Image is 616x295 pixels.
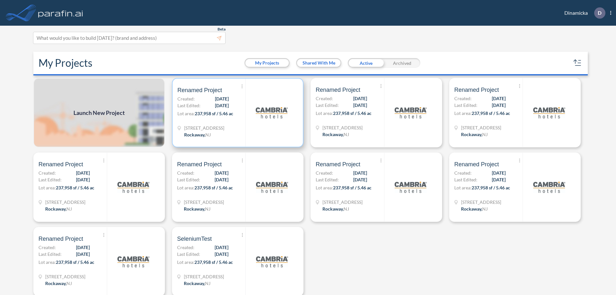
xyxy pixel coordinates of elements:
span: Created: [177,244,194,251]
span: [DATE] [353,176,367,183]
span: NJ [482,206,488,212]
span: Last Edited: [177,176,200,183]
span: [DATE] [76,244,90,251]
img: logo [395,171,427,203]
span: Last Edited: [316,102,339,108]
span: [DATE] [353,169,367,176]
span: Lot area: [454,185,472,190]
span: Renamed Project [177,86,222,94]
img: logo [395,97,427,129]
span: Last Edited: [177,102,201,109]
span: NJ [482,132,488,137]
span: Launch New Project [73,108,125,117]
span: 237,958 sf / 5.46 ac [194,185,233,190]
span: NJ [205,206,210,212]
img: logo [37,6,84,19]
span: [DATE] [492,102,506,108]
span: Rockaway , [461,132,482,137]
span: Renamed Project [454,86,499,94]
span: Rockaway , [184,281,205,286]
span: [DATE] [215,244,228,251]
span: NJ [66,281,72,286]
span: Rockaway , [461,206,482,212]
img: logo [117,171,150,203]
span: Lot area: [38,185,56,190]
img: add [33,78,165,147]
span: 237,958 sf / 5.46 ac [472,110,510,116]
span: NJ [205,281,210,286]
div: Active [348,58,384,68]
span: Last Edited: [454,176,477,183]
span: 321 Mt Hope Ave [461,124,501,131]
span: Rockaway , [322,206,344,212]
span: [DATE] [215,95,229,102]
span: [DATE] [215,176,228,183]
button: Shared With Me [297,59,340,67]
div: Rockaway, NJ [461,205,488,212]
span: Rockaway , [184,206,205,212]
span: Created: [454,95,472,102]
span: Lot area: [177,259,194,265]
span: 237,958 sf / 5.46 ac [333,110,372,116]
span: Renamed Project [316,86,360,94]
span: 321 Mt Hope Ave [461,199,501,205]
img: logo [256,171,288,203]
span: 321 Mt Hope Ave [184,125,224,131]
button: My Projects [245,59,289,67]
span: [DATE] [215,169,228,176]
span: SeleniumTest [177,235,212,243]
span: Last Edited: [316,176,339,183]
span: 321 Mt Hope Ave [322,124,363,131]
span: Lot area: [38,259,56,265]
span: Lot area: [316,110,333,116]
span: [DATE] [76,169,90,176]
span: Renamed Project [38,161,83,168]
div: Archived [384,58,420,68]
span: [DATE] [353,95,367,102]
span: 237,958 sf / 5.46 ac [56,185,94,190]
img: logo [117,246,150,278]
span: 321 Mt Hope Ave [184,199,224,205]
span: Beta [218,27,226,32]
span: [DATE] [353,102,367,108]
span: NJ [205,132,211,137]
span: Last Edited: [454,102,477,108]
span: Renamed Project [316,161,360,168]
a: Launch New Project [33,78,165,147]
span: [DATE] [76,176,90,183]
span: Created: [454,169,472,176]
div: Rockaway, NJ [461,131,488,138]
span: NJ [344,132,349,137]
div: Rockaway, NJ [184,205,210,212]
span: Created: [177,95,195,102]
span: NJ [344,206,349,212]
span: 237,958 sf / 5.46 ac [472,185,510,190]
span: [DATE] [215,102,229,109]
span: Renamed Project [38,235,83,243]
div: Rockaway, NJ [45,205,72,212]
img: logo [256,97,288,129]
div: Rockaway, NJ [322,205,349,212]
div: Rockaway, NJ [45,280,72,287]
span: 237,958 sf / 5.46 ac [333,185,372,190]
span: Rockaway , [184,132,205,137]
img: logo [533,97,565,129]
span: Last Edited: [38,251,62,257]
span: [DATE] [215,251,228,257]
span: Rockaway , [322,132,344,137]
span: Created: [316,95,333,102]
span: Created: [177,169,194,176]
div: Rockaway, NJ [184,131,211,138]
span: Rockaway , [45,206,66,212]
span: NJ [66,206,72,212]
div: Dinamicka [555,7,611,19]
span: 237,958 sf / 5.46 ac [194,259,233,265]
span: 321 Mt Hope Ave [322,199,363,205]
span: 321 Mt Hope Ave [45,199,85,205]
span: Renamed Project [177,161,222,168]
span: Lot area: [454,110,472,116]
span: [DATE] [492,169,506,176]
span: Created: [316,169,333,176]
span: Created: [38,169,56,176]
span: 321 Mt Hope Ave [45,273,85,280]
